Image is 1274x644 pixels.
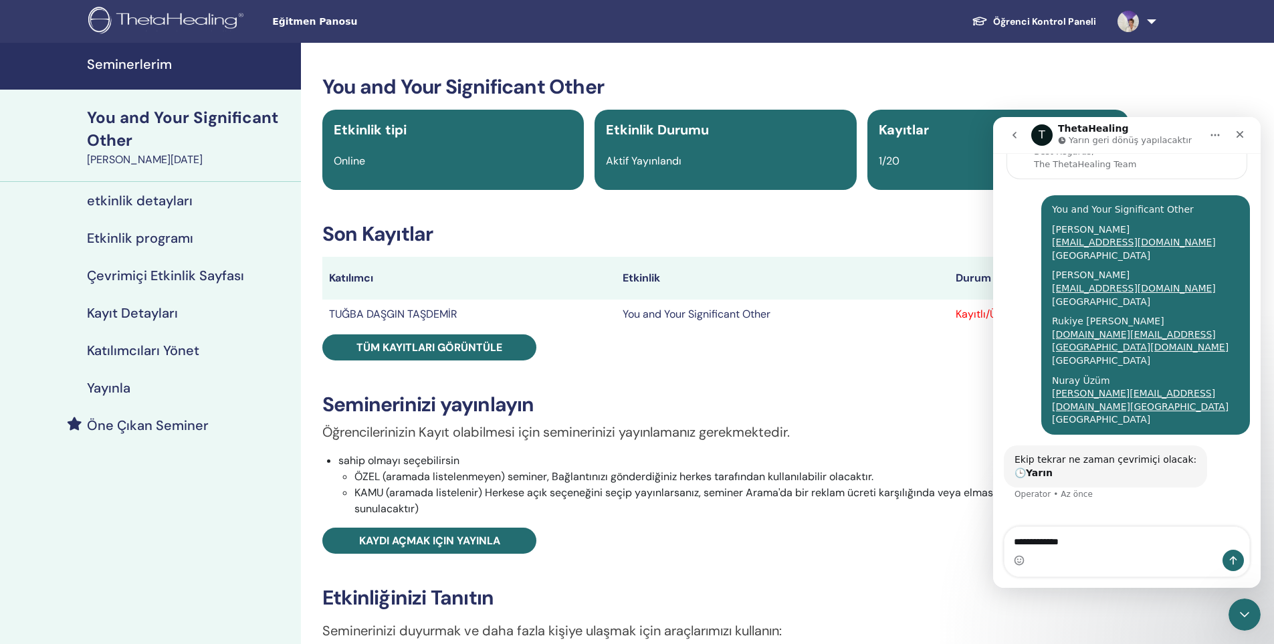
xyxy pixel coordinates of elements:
h4: Çevrimiçi Etkinlik Sayfası [87,267,244,284]
h4: Etkinlik programı [87,230,193,246]
img: graduation-cap-white.svg [972,15,988,27]
h3: Son Kayıtlar [322,222,1129,246]
th: Katılımcı [322,257,616,300]
span: Etkinlik Durumu [606,121,709,138]
img: logo.png [88,7,248,37]
h4: Öne Çıkan Seminer [87,417,209,433]
h3: You and Your Significant Other [322,75,1129,99]
span: 1/20 [879,154,899,168]
span: Online [334,154,365,168]
th: Durum [949,257,1129,300]
a: Tüm kayıtları görüntüle [322,334,536,360]
h3: Seminerinizi yayınlayın [322,393,1129,417]
a: Öğrenci Kontrol Paneli [961,9,1107,34]
li: sahip olmayı seçebilirsin [338,453,1129,517]
span: Eğitmen Panosu [272,15,473,29]
h4: etkinlik detayları [87,193,193,209]
h4: Seminerlerim [87,56,293,72]
h3: Etkinliğinizi Tanıtın [322,586,1129,610]
p: Öğrencilerinizin Kayıt olabilmesi için seminerinizi yayınlamanız gerekmektedir. [322,422,1129,442]
span: Kayıtlar [879,121,929,138]
span: Aktif Yayınlandı [606,154,681,168]
td: TUĞBA DAŞGIN TAŞDEMİR [322,300,616,329]
img: default.jpg [1118,11,1139,32]
div: [PERSON_NAME][DATE] [87,152,293,168]
div: You and Your Significant Other [87,106,293,152]
span: Kaydı açmak için yayınla [359,534,500,548]
li: KAMU (aramada listelenir) Herkese açık seçeneğini seçip yayınlarsanız, seminer Arama'da bir rekla... [354,485,1129,517]
iframe: Intercom live chat [993,117,1261,588]
div: Kayıtlı/Ücretsiz [956,306,1122,322]
a: Kaydı açmak için yayınla [322,528,536,554]
span: Etkinlik tipi [334,121,407,138]
iframe: Intercom live chat [1229,599,1261,631]
h4: Yayınla [87,380,130,396]
th: Etkinlik [616,257,950,300]
a: You and Your Significant Other[PERSON_NAME][DATE] [79,106,301,168]
h4: Katılımcıları Yönet [87,342,199,358]
td: You and Your Significant Other [616,300,950,329]
p: Seminerinizi duyurmak ve daha fazla kişiye ulaşmak için araçlarımızı kullanın: [322,621,1129,641]
h4: Kayıt Detayları [87,305,178,321]
li: ÖZEL (aramada listelenmeyen) seminer, Bağlantınızı gönderdiğiniz herkes tarafından kullanılabilir... [354,469,1129,485]
span: Tüm kayıtları görüntüle [356,340,502,354]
